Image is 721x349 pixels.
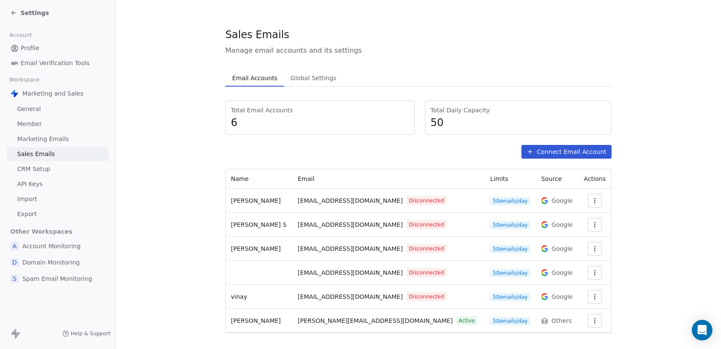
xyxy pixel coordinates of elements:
[551,316,572,325] span: Others
[551,196,573,205] span: Google
[7,102,109,116] a: General
[406,196,447,205] span: Disconnected
[22,258,80,267] span: Domain Monitoring
[7,56,109,70] a: Email Verification Tools
[406,220,447,229] span: Disconnected
[225,28,289,41] span: Sales Emails
[7,132,109,146] a: Marketing Emails
[490,197,530,205] span: 50 emails/day
[7,147,109,161] a: Sales Emails
[7,117,109,131] a: Member
[7,41,109,55] a: Profile
[521,145,612,159] button: Connect Email Account
[22,242,81,250] span: Account Monitoring
[71,330,110,337] span: Help & Support
[406,268,447,277] span: Disconnected
[231,293,247,300] span: vinay
[430,106,606,114] span: Total Daily Capacity
[7,177,109,191] a: API Keys
[10,9,49,17] a: Settings
[406,244,447,253] span: Disconnected
[551,292,573,301] span: Google
[10,242,19,250] span: A
[456,316,477,325] span: Active
[7,192,109,206] a: Import
[298,316,453,325] span: [PERSON_NAME][EMAIL_ADDRESS][DOMAIN_NAME]
[7,162,109,176] a: CRM Setup
[551,268,573,277] span: Google
[17,195,37,204] span: Import
[490,293,530,301] span: 50 emails/day
[231,106,409,114] span: Total Email Accounts
[7,207,109,221] a: Export
[17,105,41,114] span: General
[17,210,37,219] span: Export
[10,274,19,283] span: S
[225,45,612,56] span: Manage email accounts and its settings
[6,29,36,42] span: Account
[406,292,447,301] span: Disconnected
[231,245,281,252] span: [PERSON_NAME]
[21,44,39,53] span: Profile
[17,150,55,159] span: Sales Emails
[490,175,508,182] span: Limits
[490,245,530,253] span: 50 emails/day
[298,220,403,229] span: [EMAIL_ADDRESS][DOMAIN_NAME]
[231,116,409,129] span: 6
[298,292,403,301] span: [EMAIL_ADDRESS][DOMAIN_NAME]
[490,269,530,277] span: 50 emails/day
[21,9,49,17] span: Settings
[22,274,92,283] span: Spam Email Monitoring
[490,221,530,229] span: 50 emails/day
[22,89,83,98] span: Marketing and Sales
[541,175,562,182] span: Source
[231,221,287,228] span: [PERSON_NAME] S
[21,59,90,68] span: Email Verification Tools
[6,73,43,86] span: Workspace
[287,72,340,84] span: Global Settings
[551,244,573,253] span: Google
[298,268,403,277] span: [EMAIL_ADDRESS][DOMAIN_NAME]
[231,175,248,182] span: Name
[17,120,42,129] span: Member
[584,175,606,182] span: Actions
[229,72,281,84] span: Email Accounts
[17,180,42,189] span: API Keys
[692,320,712,340] div: Open Intercom Messenger
[430,116,606,129] span: 50
[17,165,50,174] span: CRM Setup
[62,330,110,337] a: Help & Support
[490,317,530,325] span: 50 emails/day
[298,175,315,182] span: Email
[7,225,76,238] span: Other Workspaces
[10,89,19,98] img: Swipe%20One%20Logo%201-1.svg
[298,244,403,253] span: [EMAIL_ADDRESS][DOMAIN_NAME]
[231,197,281,204] span: [PERSON_NAME]
[10,258,19,267] span: D
[17,135,69,144] span: Marketing Emails
[298,196,403,205] span: [EMAIL_ADDRESS][DOMAIN_NAME]
[231,317,281,324] span: [PERSON_NAME]
[551,220,573,229] span: Google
